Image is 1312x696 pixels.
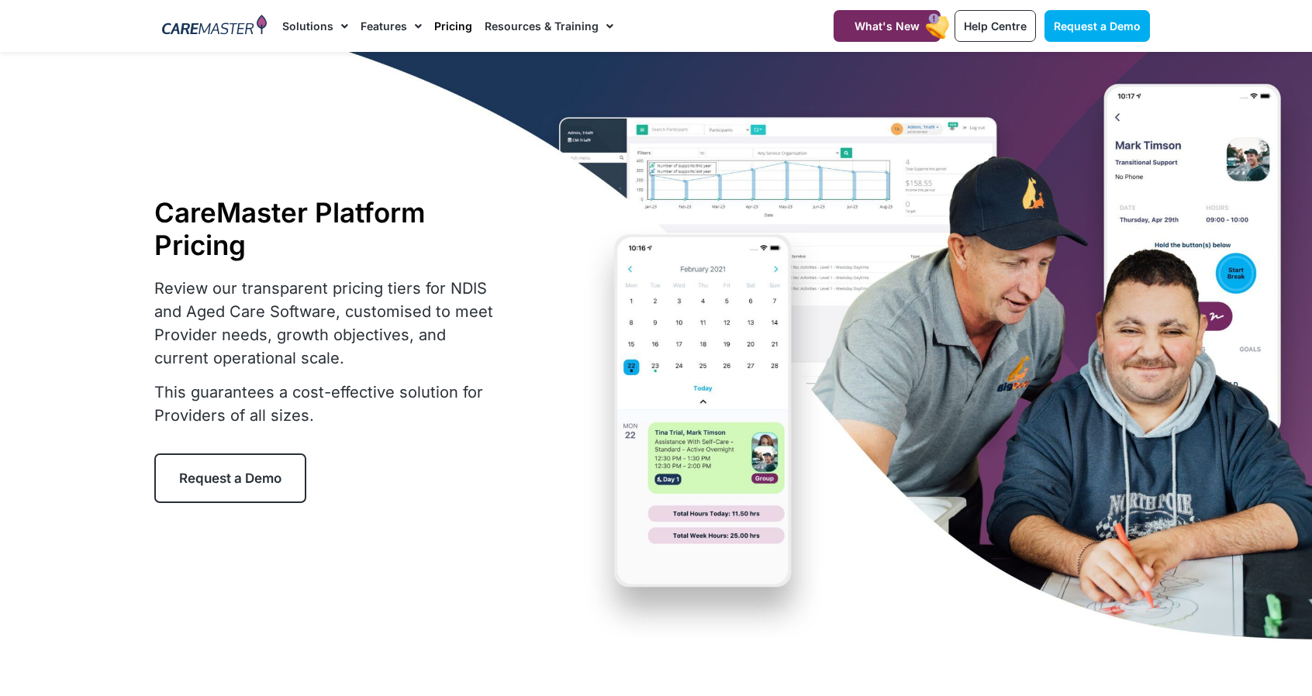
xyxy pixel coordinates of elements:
span: Request a Demo [1054,19,1141,33]
p: This guarantees a cost-effective solution for Providers of all sizes. [154,381,503,427]
span: Request a Demo [179,470,281,486]
h1: CareMaster Platform Pricing [154,196,503,261]
a: Help Centre [955,10,1036,42]
a: Request a Demo [154,453,306,503]
p: Review our transparent pricing tiers for NDIS and Aged Care Software, customised to meet Provider... [154,277,503,370]
a: What's New [834,10,941,42]
span: What's New [855,19,920,33]
a: Request a Demo [1044,10,1150,42]
img: CareMaster Logo [162,15,267,38]
span: Help Centre [964,19,1027,33]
